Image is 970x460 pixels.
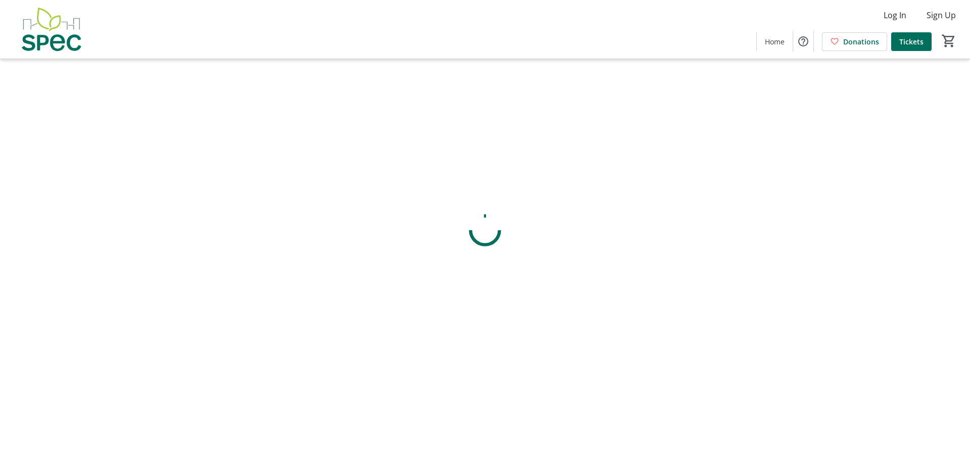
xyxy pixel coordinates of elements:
[843,36,879,47] span: Donations
[822,32,887,51] a: Donations
[918,7,964,23] button: Sign Up
[757,32,793,51] a: Home
[940,32,958,50] button: Cart
[927,9,956,21] span: Sign Up
[899,36,924,47] span: Tickets
[793,31,813,52] button: Help
[876,7,914,23] button: Log In
[765,36,785,47] span: Home
[884,9,906,21] span: Log In
[891,32,932,51] a: Tickets
[6,4,96,55] img: SPEC's Logo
